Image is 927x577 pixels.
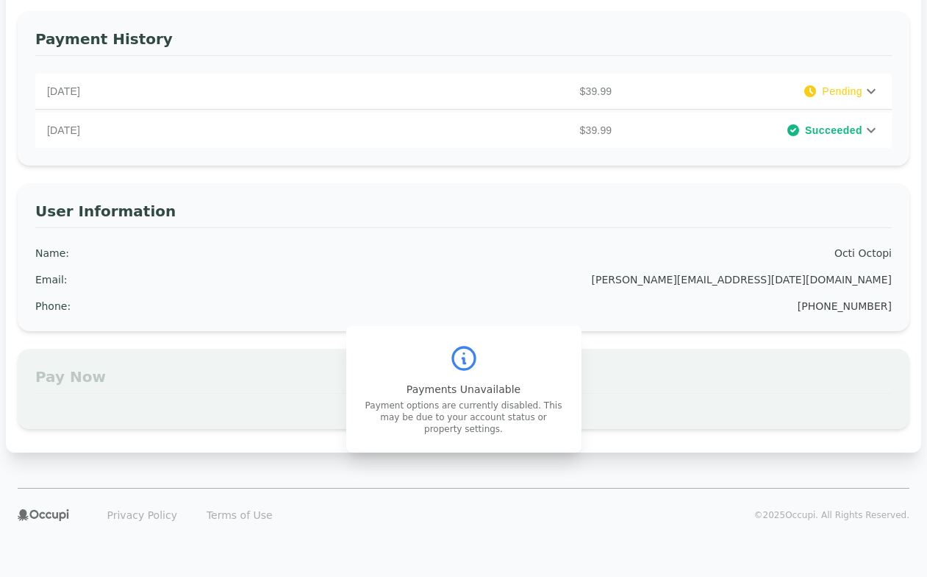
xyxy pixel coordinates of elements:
[198,503,282,527] a: Terms of Use
[834,246,892,261] div: Octi Octopi
[798,299,892,314] div: [PHONE_NUMBER]
[35,29,892,56] h3: Payment History
[364,382,564,397] p: Payments Unavailable
[822,84,862,99] span: Pending
[47,123,332,138] p: [DATE]
[99,503,186,527] a: Privacy Policy
[35,299,71,314] div: Phone :
[35,113,892,148] div: [DATE]$39.99Succeeded
[805,123,862,138] span: Succeeded
[592,272,892,287] div: [PERSON_NAME][EMAIL_ADDRESS][DATE][DOMAIN_NAME]
[332,84,618,99] p: $39.99
[35,272,68,287] div: Email :
[35,201,892,228] h3: User Information
[35,246,69,261] div: Name :
[332,123,618,138] p: $39.99
[364,400,564,435] p: Payment options are currently disabled. This may be due to your account status or property settings.
[35,74,892,109] div: [DATE]$39.99Pending
[754,509,909,521] p: © 2025 Occupi. All Rights Reserved.
[47,84,332,99] p: [DATE]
